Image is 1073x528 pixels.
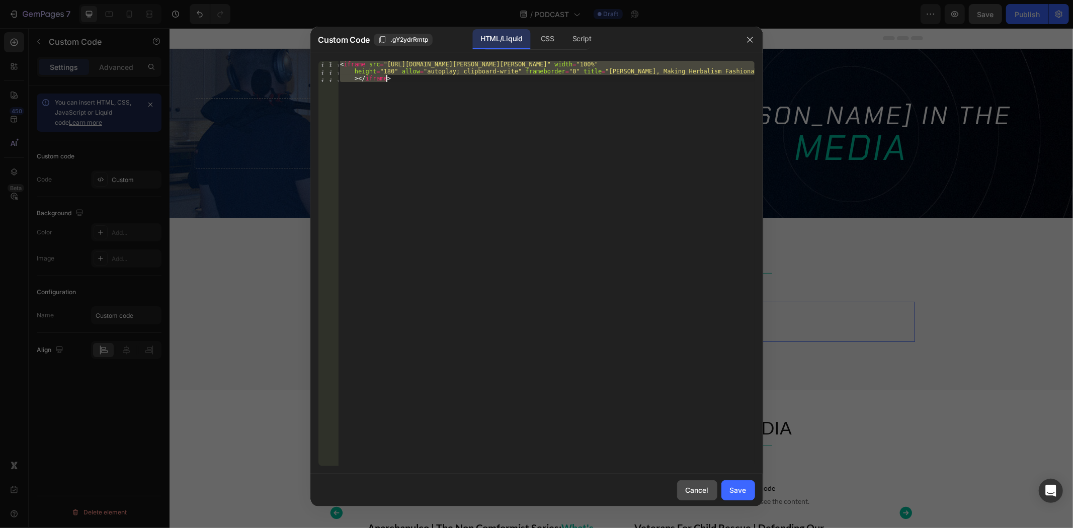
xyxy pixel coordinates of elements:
[468,70,895,140] h2: [PERSON_NAME] IN THE
[721,469,752,500] button: Carousel Next Arrow
[374,34,433,46] button: .gY2ydrRmtp
[686,485,709,495] div: Cancel
[464,454,706,466] span: Custom code
[564,29,600,49] div: Script
[533,29,562,49] div: CSS
[465,492,705,522] p: Veterans For Child Rescue | Defending Our Health:
[197,454,440,466] span: Custom code
[625,97,739,143] span: MEDIA
[730,485,747,495] div: Save
[198,492,439,522] p: Anarchapulco | The Non Comformist Series:
[390,35,428,44] span: .gY2ydrRmtp
[677,480,717,500] button: Cancel
[472,29,530,49] div: HTML/Liquid
[150,215,754,240] h2: LATEST APPEARANCES
[464,468,706,478] span: Publish the page to see the content.
[150,387,754,412] h2: MORE OF [PERSON_NAME] IN THE MEDIA
[318,61,339,82] div: 1
[158,282,746,294] span: Custom code
[318,34,370,46] span: Custom Code
[158,296,746,306] span: Publish the page to see the content.
[197,468,440,478] span: Publish the page to see the content.
[171,259,213,269] div: Custom Code
[218,101,272,109] div: Drop element here
[151,469,183,500] button: Carousel Back Arrow
[1039,479,1063,503] div: Open Intercom Messenger
[721,480,755,500] button: Save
